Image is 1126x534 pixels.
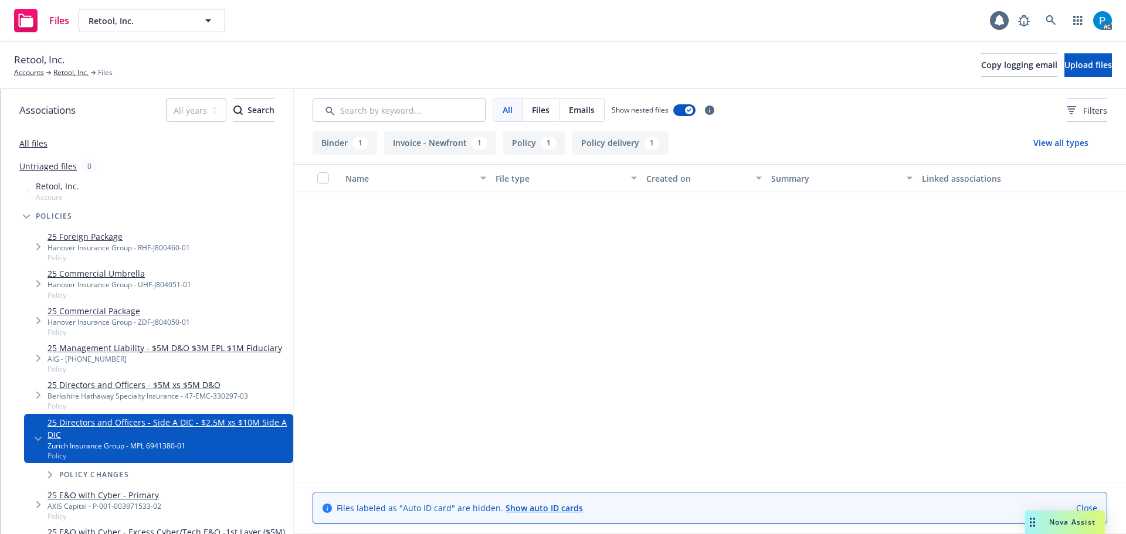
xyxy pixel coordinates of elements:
[1015,131,1107,155] button: View all types
[89,15,190,27] span: Retool, Inc.
[14,67,44,78] a: Accounts
[541,137,557,149] div: 1
[48,280,191,290] div: Hanover Insurance Group - UHF-J804051-01
[48,230,190,243] a: 25 Foreign Package
[233,106,243,115] svg: Search
[503,104,513,116] span: All
[1067,104,1107,117] span: Filters
[19,160,77,172] a: Untriaged files
[19,103,76,118] span: Associations
[1064,53,1112,77] button: Upload files
[48,327,190,337] span: Policy
[1076,502,1097,514] a: Close
[1025,511,1040,534] div: Drag to move
[9,4,74,37] a: Files
[771,172,899,185] div: Summary
[352,137,368,149] div: 1
[1039,9,1063,32] a: Search
[48,317,190,327] div: Hanover Insurance Group - ZDF-J804050-01
[48,391,248,401] div: Berkshire Hathaway Specialty Insurance - 47-EMC-330297-03
[48,501,161,511] div: AXIS Capital - P-001-003971533-02
[36,192,79,202] span: Account
[491,164,641,192] button: File type
[36,180,79,192] span: Retool, Inc.
[48,489,161,501] a: 25 E&O with Cyber - Primary
[1083,104,1107,117] span: Filters
[98,67,113,78] span: Files
[572,131,669,155] button: Policy delivery
[496,172,623,185] div: File type
[1066,9,1090,32] a: Switch app
[233,99,274,121] div: Search
[345,172,473,185] div: Name
[48,451,289,461] span: Policy
[569,104,595,116] span: Emails
[19,138,48,149] a: All files
[48,511,161,521] span: Policy
[506,502,583,513] a: Show auto ID cards
[532,104,550,116] span: Files
[48,267,191,280] a: 25 Commercial Umbrella
[48,243,190,253] div: Hanover Insurance Group - RHF-J800460-01
[767,164,917,192] button: Summary
[922,172,1063,185] div: Linked associations
[1025,511,1105,534] button: Nova Assist
[48,364,282,374] span: Policy
[48,441,289,451] div: Zurich Insurance Group - MPL 6941380-01
[1093,11,1112,30] img: photo
[917,164,1067,192] button: Linked associations
[341,164,491,192] button: Name
[644,137,660,149] div: 1
[48,401,248,411] span: Policy
[472,137,487,149] div: 1
[646,172,749,185] div: Created on
[233,98,274,122] button: SearchSearch
[337,502,583,514] span: Files labeled as "Auto ID card" are hidden.
[82,159,97,173] div: 0
[981,53,1057,77] button: Copy logging email
[48,342,282,354] a: 25 Management Liability - $5M D&O $3M EPL $1M Fiduciary
[14,52,65,67] span: Retool, Inc.
[48,379,248,391] a: 25 Directors and Officers - $5M xs $5M D&O
[1049,517,1096,527] span: Nova Assist
[59,471,129,478] span: Policy changes
[317,172,329,184] input: Select all
[48,253,190,263] span: Policy
[49,16,69,25] span: Files
[48,305,190,317] a: 25 Commercial Package
[981,59,1057,70] span: Copy logging email
[1012,9,1036,32] a: Report a Bug
[642,164,767,192] button: Created on
[53,67,89,78] a: Retool, Inc.
[612,105,669,115] span: Show nested files
[313,131,377,155] button: Binder
[48,354,282,364] div: AIG - [PHONE_NUMBER]
[79,9,225,32] button: Retool, Inc.
[384,131,496,155] button: Invoice - Newfront
[503,131,565,155] button: Policy
[1067,98,1107,122] button: Filters
[48,290,191,300] span: Policy
[36,213,73,220] span: Policies
[1064,59,1112,70] span: Upload files
[313,98,486,122] input: Search by keyword...
[48,416,289,441] a: 25 Directors and Officers - Side A DIC - $2.5M xs $10M Side A DIC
